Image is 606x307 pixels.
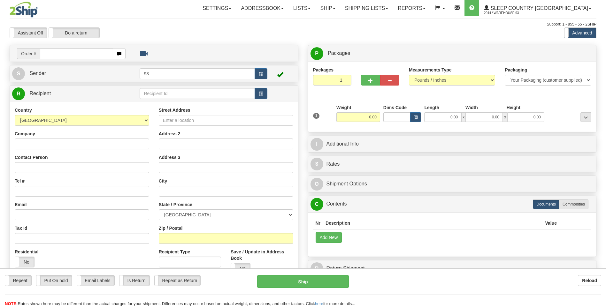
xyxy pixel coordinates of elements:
[311,262,323,275] span: R
[12,87,25,100] span: R
[542,217,559,229] th: Value
[311,158,323,170] span: $
[489,5,588,11] span: Sleep Country [GEOGRAPHIC_DATA]
[12,67,140,80] a: S Sender
[15,154,48,161] label: Contact Person
[15,257,34,267] label: No
[15,249,39,255] label: Residential
[159,201,192,208] label: State / Province
[591,121,605,186] iframe: chat widget
[257,275,349,288] button: Ship
[311,138,323,151] span: I
[49,28,99,38] label: Do a return
[503,112,507,122] span: x
[12,67,25,80] span: S
[484,10,532,16] span: 2044 / Warehouse 93
[479,0,596,16] a: Sleep Country [GEOGRAPHIC_DATA] 2044 / Warehouse 93
[36,275,72,286] label: Put On hold
[533,199,559,209] label: Documents
[140,88,255,99] input: Recipient Id
[311,138,594,151] a: IAdditional Info
[461,112,466,122] span: x
[15,201,27,208] label: Email
[155,275,200,286] label: Repeat as Return
[313,113,320,119] span: 1
[159,131,180,137] label: Address 2
[10,22,596,27] div: Support: 1 - 855 - 55 - 2SHIP
[140,68,255,79] input: Sender Id
[315,0,340,16] a: Ship
[10,28,47,38] label: Assistant Off
[15,107,32,113] label: Country
[315,301,323,306] a: here
[336,104,351,111] label: Weight
[29,71,46,76] span: Sender
[288,0,315,16] a: Lists
[311,177,594,191] a: OShipment Options
[313,67,334,73] label: Packages
[559,199,588,209] label: Commodities
[580,112,591,122] div: ...
[5,301,18,306] span: NOTE:
[393,0,430,16] a: Reports
[159,107,190,113] label: Street Address
[505,67,527,73] label: Packaging
[424,104,439,111] label: Length
[311,178,323,191] span: O
[409,67,452,73] label: Measurements Type
[77,275,114,286] label: Email Labels
[340,0,393,16] a: Shipping lists
[383,104,407,111] label: Dims Code
[159,178,167,184] label: City
[10,2,38,18] img: logo2044.jpg
[159,115,293,126] input: Enter a location
[311,262,594,275] a: RReturn Shipment
[231,249,293,261] label: Save / Update in Address Book
[506,104,520,111] label: Height
[15,178,25,184] label: Tel #
[159,154,180,161] label: Address 3
[15,225,27,231] label: Tax Id
[582,278,597,283] b: Reload
[231,263,250,273] label: No
[578,275,601,286] button: Reload
[159,249,190,255] label: Recipient Type
[17,48,40,59] span: Order #
[323,217,542,229] th: Description
[311,198,323,211] span: C
[328,50,350,56] span: Packages
[15,131,35,137] label: Company
[311,198,594,211] a: CContents
[311,158,594,171] a: $Rates
[236,0,288,16] a: Addressbook
[12,87,126,100] a: R Recipient
[159,225,183,231] label: Zip / Postal
[316,232,342,243] button: Add New
[564,28,596,38] label: Advanced
[5,275,31,286] label: Repeat
[311,47,323,60] span: P
[465,104,478,111] label: Width
[198,0,236,16] a: Settings
[311,47,594,60] a: P Packages
[119,275,150,286] label: Is Return
[313,217,323,229] th: Nr
[29,91,51,96] span: Recipient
